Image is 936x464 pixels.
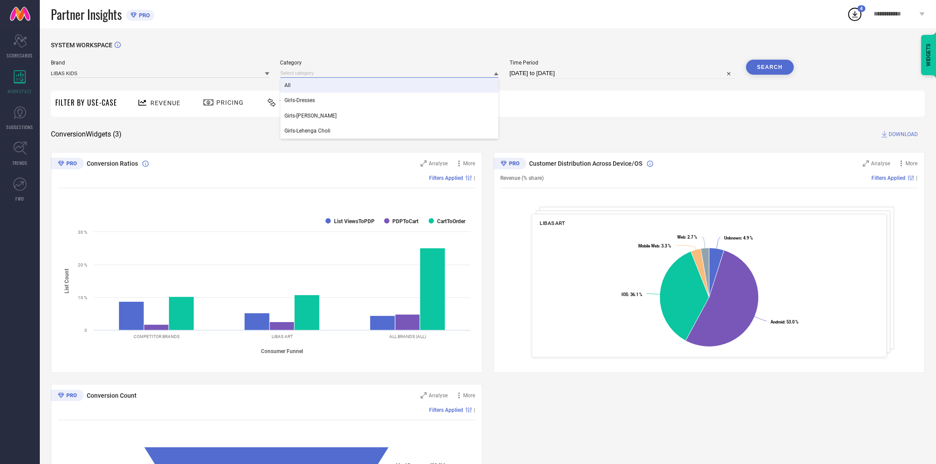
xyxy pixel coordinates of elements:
text: CartToOrder [437,218,466,224]
span: | [474,407,476,413]
text: : 3.3 % [638,243,671,248]
span: TRENDS [12,160,27,166]
span: Girls-Dresses [285,97,315,103]
span: SUGGESTIONS [7,124,34,130]
span: Category [280,60,499,66]
input: Select time period [510,68,735,79]
svg: Zoom [421,160,427,167]
span: Filters Applied [872,175,906,181]
tspan: Web [677,235,685,240]
span: Conversion Widgets ( 3 ) [51,130,122,139]
span: Filters Applied [430,175,464,181]
text: : 2.7 % [677,235,697,240]
span: All [285,82,291,88]
text: 30 % [78,230,87,235]
span: Brand [51,60,269,66]
text: List ViewsToPDP [334,218,375,224]
text: : 53.0 % [771,319,798,324]
span: Revenue [150,99,180,106]
text: 10 % [78,295,87,300]
span: WORKSPACE [8,88,32,95]
text: 20 % [78,262,87,267]
span: Conversion Ratios [87,160,138,167]
span: LIBAS ART [540,220,565,226]
div: Girls-Lehenga Choli [280,123,499,138]
div: All [280,78,499,93]
span: Filters Applied [430,407,464,413]
span: Girls-Lehenga Choli [285,128,331,134]
text: ALL BRANDS (ALL) [390,334,426,339]
text: LIBAS ART [272,334,293,339]
tspan: Consumer Funnel [261,348,303,354]
div: Premium [51,390,84,403]
span: Customer Distribution Across Device/OS [529,160,643,167]
span: Analyse [429,160,448,167]
tspan: Mobile Web [638,243,659,248]
span: Filter By Use-Case [55,97,117,108]
span: | [474,175,476,181]
span: SCORECARDS [7,52,33,59]
div: Premium [494,158,526,171]
span: More [906,160,918,167]
span: Conversion Count [87,392,137,399]
div: Girls-Dresses [280,93,499,108]
tspan: Android [771,319,784,324]
tspan: List Count [64,269,70,293]
text: COMPETITOR BRANDS [134,334,180,339]
span: Time Period [510,60,735,66]
span: Partner Insights [51,5,122,23]
text: PDPToCart [393,218,419,224]
span: 4 [860,6,863,11]
text: : 4.9 % [724,236,753,240]
span: Girls-[PERSON_NAME] [285,113,337,119]
tspan: Unknown [724,236,741,240]
span: | [917,175,918,181]
span: FWD [16,195,24,202]
text: : 36.1 % [621,292,642,297]
svg: Zoom [863,160,869,167]
text: 0 [84,328,87,333]
button: Search [746,60,794,75]
div: Open download list [847,6,863,22]
span: Pricing [216,99,244,106]
span: SYSTEM WORKSPACE [51,42,112,49]
div: Girls-Kurta Sets [280,108,499,123]
span: PRO [137,12,150,19]
input: Select category [280,68,499,78]
span: Analyse [871,160,890,167]
span: More [464,160,476,167]
div: Premium [51,158,84,171]
span: Revenue (% share) [501,175,544,181]
span: DOWNLOAD [889,130,918,139]
span: More [464,392,476,399]
tspan: IOS [621,292,628,297]
span: Analyse [429,392,448,399]
svg: Zoom [421,392,427,399]
span: Traffic [280,99,307,106]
